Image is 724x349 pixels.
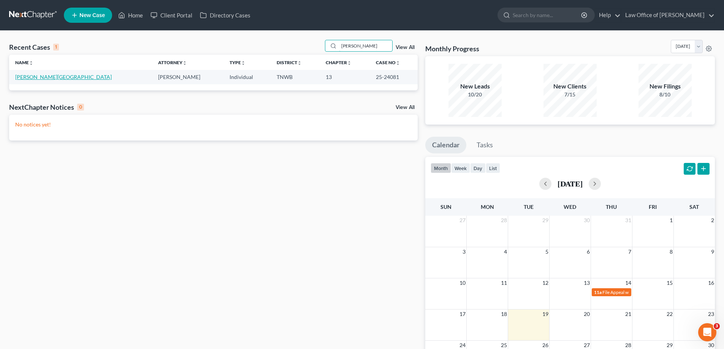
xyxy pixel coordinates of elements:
[698,323,716,341] iframe: Intercom live chat
[624,278,632,287] span: 14
[271,70,320,84] td: TNWB
[152,70,223,84] td: [PERSON_NAME]
[459,310,466,319] span: 17
[649,204,657,210] span: Fri
[79,13,105,18] span: New Case
[114,8,147,22] a: Home
[425,44,479,53] h3: Monthly Progress
[583,310,591,319] span: 20
[347,61,352,65] i: unfold_more
[564,204,576,210] span: Wed
[666,310,673,319] span: 22
[15,60,33,65] a: Nameunfold_more
[595,8,621,22] a: Help
[77,104,84,111] div: 0
[481,204,494,210] span: Mon
[689,204,699,210] span: Sat
[621,8,714,22] a: Law Office of [PERSON_NAME]
[277,60,302,65] a: Districtunfold_more
[638,82,692,91] div: New Filings
[459,278,466,287] span: 10
[707,278,715,287] span: 16
[666,278,673,287] span: 15
[545,247,549,256] span: 5
[230,60,246,65] a: Typeunfold_more
[339,40,392,51] input: Search by name...
[147,8,196,22] a: Client Portal
[53,44,59,51] div: 1
[223,70,271,84] td: Individual
[15,74,112,80] a: [PERSON_NAME][GEOGRAPHIC_DATA]
[542,216,549,225] span: 29
[459,216,466,225] span: 27
[500,278,508,287] span: 11
[583,278,591,287] span: 13
[524,204,534,210] span: Tue
[326,60,352,65] a: Chapterunfold_more
[710,247,715,256] span: 9
[396,105,415,110] a: View All
[462,247,466,256] span: 3
[638,91,692,98] div: 8/10
[470,163,486,173] button: day
[558,180,583,188] h2: [DATE]
[158,60,187,65] a: Attorneyunfold_more
[602,289,670,295] span: File Appeal with [PERSON_NAME]
[542,310,549,319] span: 19
[624,310,632,319] span: 21
[594,289,602,295] span: 11a
[707,310,715,319] span: 23
[196,8,254,22] a: Directory Cases
[376,60,400,65] a: Case Nounfold_more
[503,247,508,256] span: 4
[15,121,412,128] p: No notices yet!
[500,216,508,225] span: 28
[320,70,370,84] td: 13
[470,137,500,153] a: Tasks
[9,103,84,112] div: NextChapter Notices
[513,8,582,22] input: Search by name...
[29,61,33,65] i: unfold_more
[297,61,302,65] i: unfold_more
[396,45,415,50] a: View All
[669,216,673,225] span: 1
[448,82,502,91] div: New Leads
[396,61,400,65] i: unfold_more
[543,91,597,98] div: 7/15
[431,163,451,173] button: month
[624,216,632,225] span: 31
[9,43,59,52] div: Recent Cases
[710,216,715,225] span: 2
[714,323,720,329] span: 3
[440,204,452,210] span: Sun
[669,247,673,256] span: 8
[542,278,549,287] span: 12
[370,70,418,84] td: 25-24081
[486,163,500,173] button: list
[500,310,508,319] span: 18
[241,61,246,65] i: unfold_more
[182,61,187,65] i: unfold_more
[451,163,470,173] button: week
[586,247,591,256] span: 6
[425,137,466,153] a: Calendar
[543,82,597,91] div: New Clients
[448,91,502,98] div: 10/20
[627,247,632,256] span: 7
[583,216,591,225] span: 30
[606,204,617,210] span: Thu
